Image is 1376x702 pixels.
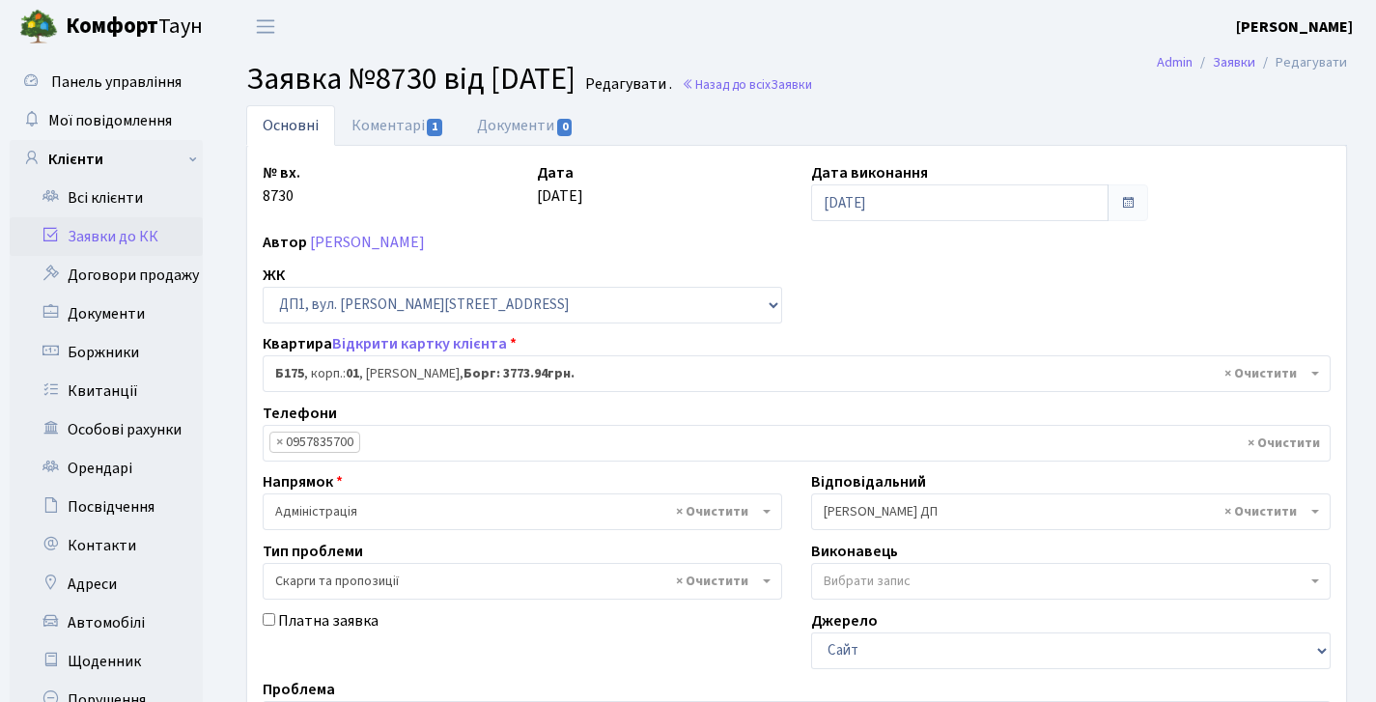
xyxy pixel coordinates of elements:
a: Назад до всіхЗаявки [682,75,812,94]
span: Видалити всі елементи [676,572,748,591]
span: Сомова О.П. ДП [811,493,1331,530]
a: Посвідчення [10,488,203,526]
label: Тип проблеми [263,540,363,563]
a: Адреси [10,565,203,604]
button: Переключити навігацію [241,11,290,42]
label: ЖК [263,264,285,287]
b: Борг: 3773.94грн. [463,364,575,383]
small: Редагувати . [581,75,672,94]
nav: breadcrumb [1128,42,1376,83]
span: Заявка №8730 від [DATE] [246,57,576,101]
a: Особові рахунки [10,410,203,449]
a: Заявки [1213,52,1255,72]
label: Автор [263,231,307,254]
a: Основні [246,105,335,146]
label: Відповідальний [811,470,926,493]
a: Документи [461,105,590,146]
label: Виконавець [811,540,898,563]
span: Панель управління [51,71,182,93]
span: Видалити всі елементи [1224,364,1297,383]
span: Скарги та пропозиції [263,563,782,600]
span: × [276,433,283,452]
span: Вибрати запис [824,572,911,591]
div: [DATE] [522,161,797,221]
label: Напрямок [263,470,343,493]
a: Всі клієнти [10,179,203,217]
b: [PERSON_NAME] [1236,16,1353,38]
span: Сомова О.П. ДП [824,502,1306,521]
b: Б175 [275,364,304,383]
span: Видалити всі елементи [676,502,748,521]
span: 1 [427,119,442,136]
span: Адміністрація [263,493,782,530]
a: Боржники [10,333,203,372]
a: Договори продажу [10,256,203,295]
label: Проблема [263,678,335,701]
a: Документи [10,295,203,333]
a: Автомобілі [10,604,203,642]
a: Орендарі [10,449,203,488]
a: Відкрити картку клієнта [332,333,507,354]
label: Квартира [263,332,517,355]
li: 0957835700 [269,432,360,453]
a: Заявки до КК [10,217,203,256]
span: Заявки [771,75,812,94]
a: Щоденник [10,642,203,681]
a: Клієнти [10,140,203,179]
span: Видалити всі елементи [1224,502,1297,521]
span: Адміністрація [275,502,758,521]
label: Джерело [811,609,878,632]
a: Панель управління [10,63,203,101]
b: 01 [346,364,359,383]
label: Дата виконання [811,161,928,184]
a: Мої повідомлення [10,101,203,140]
span: Скарги та пропозиції [275,572,758,591]
label: Телефони [263,402,337,425]
span: Таун [66,11,203,43]
span: 0 [557,119,573,136]
label: Дата [537,161,574,184]
a: Квитанції [10,372,203,410]
div: 8730 [248,161,522,221]
b: Комфорт [66,11,158,42]
a: [PERSON_NAME] [310,232,425,253]
span: Видалити всі елементи [1248,434,1320,453]
label: № вх. [263,161,300,184]
a: [PERSON_NAME] [1236,15,1353,39]
a: Контакти [10,526,203,565]
a: Коментарі [335,105,461,146]
span: <b>Б175</b>, корп.: <b>01</b>, Квачова Олена Вадимівна, <b>Борг: 3773.94грн.</b> [263,355,1331,392]
span: Мої повідомлення [48,110,172,131]
img: logo.png [19,8,58,46]
span: <b>Б175</b>, корп.: <b>01</b>, Квачова Олена Вадимівна, <b>Борг: 3773.94грн.</b> [275,364,1306,383]
li: Редагувати [1255,52,1347,73]
a: Admin [1157,52,1193,72]
label: Платна заявка [278,609,379,632]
